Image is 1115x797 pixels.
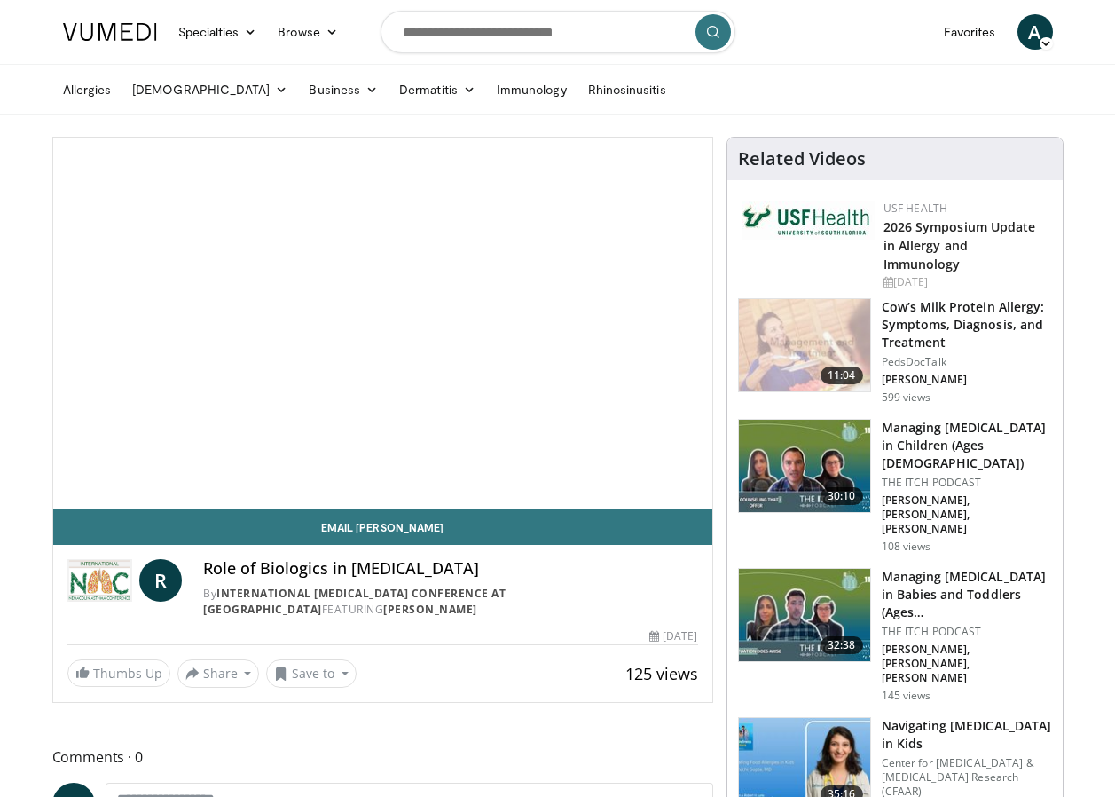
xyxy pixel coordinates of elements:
[738,148,866,170] h4: Related Videos
[649,628,697,644] div: [DATE]
[739,420,870,512] img: dda491a2-e90c-44a0-a652-cc848be6698a.150x105_q85_crop-smart_upscale.jpg
[882,391,931,405] p: 599 views
[882,298,1052,351] h3: Cow’s Milk Protein Allergy: Symptoms, Diagnosis, and Treatment
[883,218,1036,272] a: 2026 Symposium Update in Allergy and Immunology
[738,298,1052,405] a: 11:04 Cow’s Milk Protein Allergy: Symptoms, Diagnosis, and Treatment PedsDocTalk [PERSON_NAME] 59...
[882,540,931,554] p: 108 views
[139,559,182,602] a: R
[821,636,863,654] span: 32:38
[53,138,712,509] video-js: Video Player
[933,14,1007,50] a: Favorites
[577,72,677,107] a: Rhinosinusitis
[882,476,1052,490] p: THE ITCH PODCAST
[67,559,133,602] img: International Asthma Conference at Nemacolin
[882,717,1052,753] h3: Navigating [MEDICAL_DATA] in Kids
[882,419,1052,472] h3: Managing [MEDICAL_DATA] in Children (Ages [DEMOGRAPHIC_DATA])
[883,274,1048,290] div: [DATE]
[52,72,122,107] a: Allergies
[739,299,870,391] img: a277380e-40b7-4f15-ab00-788b20d9d5d9.150x105_q85_crop-smart_upscale.jpg
[389,72,486,107] a: Dermatitis
[625,663,698,684] span: 125 views
[266,659,357,688] button: Save to
[381,11,735,53] input: Search topics, interventions
[168,14,268,50] a: Specialties
[177,659,260,688] button: Share
[882,373,1052,387] p: [PERSON_NAME]
[821,487,863,505] span: 30:10
[267,14,349,50] a: Browse
[882,568,1052,621] h3: Managing [MEDICAL_DATA] in Babies and Toddlers (Ages [DEMOGRAPHIC_DATA])
[739,569,870,661] img: c6067b65-5a58-4092-bb3e-6fc440fa17eb.150x105_q85_crop-smart_upscale.jpg
[738,419,1052,554] a: 30:10 Managing [MEDICAL_DATA] in Children (Ages [DEMOGRAPHIC_DATA]) THE ITCH PODCAST [PERSON_NAME...
[882,625,1052,639] p: THE ITCH PODCAST
[383,602,477,617] a: [PERSON_NAME]
[53,509,712,545] a: Email [PERSON_NAME]
[882,689,931,703] p: 145 views
[203,586,506,617] a: International [MEDICAL_DATA] Conference at [GEOGRAPHIC_DATA]
[882,493,1052,536] p: [PERSON_NAME], [PERSON_NAME], [PERSON_NAME]
[821,367,863,384] span: 11:04
[1017,14,1053,50] a: A
[882,643,1052,685] p: [PERSON_NAME], [PERSON_NAME], [PERSON_NAME]
[67,659,170,687] a: Thumbs Up
[486,72,577,107] a: Immunology
[738,568,1052,703] a: 32:38 Managing [MEDICAL_DATA] in Babies and Toddlers (Ages [DEMOGRAPHIC_DATA]) THE ITCH PODCAST [...
[298,72,389,107] a: Business
[883,201,948,216] a: USF Health
[742,201,875,240] img: 6ba8804a-8538-4002-95e7-a8f8012d4a11.png.150x105_q85_autocrop_double_scale_upscale_version-0.2.jpg
[63,23,157,41] img: VuMedi Logo
[203,559,697,579] h4: Role of Biologics in [MEDICAL_DATA]
[203,586,697,618] div: By FEATURING
[122,72,298,107] a: [DEMOGRAPHIC_DATA]
[52,746,713,769] span: Comments 0
[882,355,1052,369] p: PedsDocTalk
